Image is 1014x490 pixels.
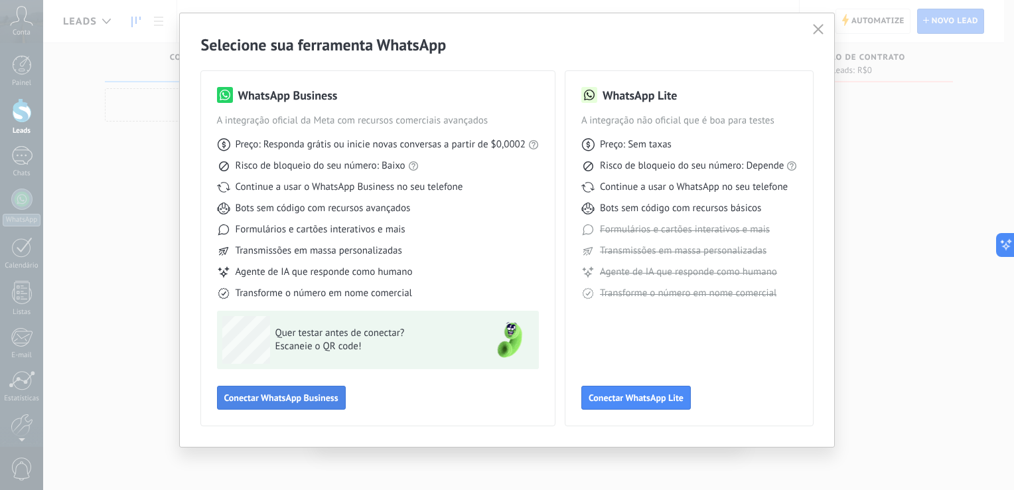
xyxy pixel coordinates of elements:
span: Transforme o número em nome comercial [236,287,412,300]
span: Conectar WhatsApp Lite [589,393,684,402]
span: Preço: Responda grátis ou inicie novas conversas a partir de $0,0002 [236,138,526,151]
span: A integração oficial da Meta com recursos comerciais avançados [217,114,539,127]
span: A integração não oficial que é boa para testes [581,114,798,127]
h2: Selecione sua ferramenta WhatsApp [201,35,814,55]
button: Conectar WhatsApp Lite [581,386,691,410]
h3: WhatsApp Lite [603,87,677,104]
img: green-phone.png [486,316,534,364]
span: Escaneie o QR code! [275,340,469,353]
span: Transmissões em massa personalizadas [236,244,402,258]
span: Transforme o número em nome comercial [600,287,776,300]
span: Preço: Sem taxas [600,138,672,151]
span: Formulários e cartões interativos e mais [236,223,405,236]
span: Risco de bloqueio do seu número: Depende [600,159,784,173]
span: Risco de bloqueio do seu número: Baixo [236,159,405,173]
span: Continue a usar o WhatsApp no seu telefone [600,181,788,194]
button: Conectar WhatsApp Business [217,386,346,410]
span: Agente de IA que responde como humano [600,266,777,279]
span: Bots sem código com recursos básicos [600,202,761,215]
h3: WhatsApp Business [238,87,338,104]
span: Bots sem código com recursos avançados [236,202,411,215]
span: Transmissões em massa personalizadas [600,244,766,258]
span: Quer testar antes de conectar? [275,327,469,340]
span: Agente de IA que responde como humano [236,266,413,279]
span: Conectar WhatsApp Business [224,393,338,402]
span: Continue a usar o WhatsApp Business no seu telefone [236,181,463,194]
span: Formulários e cartões interativos e mais [600,223,770,236]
